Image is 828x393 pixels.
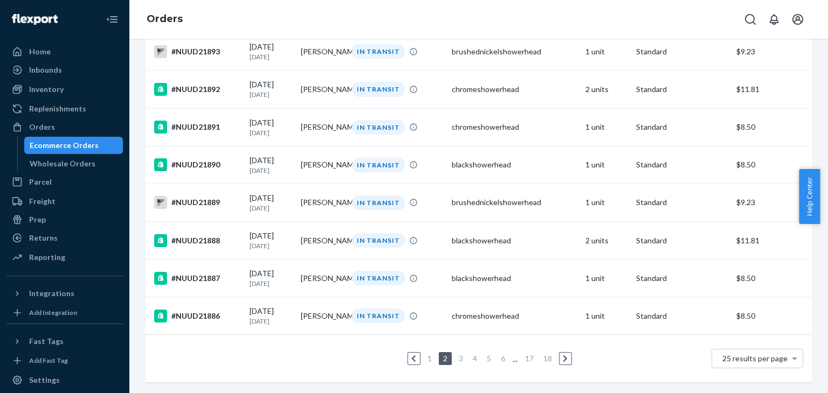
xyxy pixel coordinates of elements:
[6,285,123,302] button: Integrations
[352,158,405,172] div: IN TRANSIT
[154,83,241,96] div: #NUUD21892
[24,155,123,172] a: Wholesale Orders
[457,354,465,363] a: Page 3
[250,317,292,326] p: [DATE]
[250,241,292,250] p: [DATE]
[29,308,77,317] div: Add Integration
[147,13,183,25] a: Orders
[452,46,576,57] div: brushednickelshowerhead
[6,81,123,98] a: Inventory
[29,252,65,263] div: Reporting
[250,193,292,213] div: [DATE]
[722,354,788,363] span: 25 results per page
[250,52,292,61] p: [DATE]
[296,33,348,71] td: [PERSON_NAME]
[732,108,812,146] td: $8.50
[6,61,123,79] a: Inbounds
[29,103,86,114] div: Replenishments
[101,9,123,30] button: Close Navigation
[541,354,554,363] a: Page 18
[352,271,405,285] div: IN TRANSIT
[29,177,52,187] div: Parcel
[732,297,812,335] td: $8.50
[581,71,632,108] td: 2 units
[732,33,812,71] td: $9.23
[250,306,292,326] div: [DATE]
[452,159,576,170] div: blackshowerhead
[581,184,632,221] td: 1 unit
[154,234,241,247] div: #NUUD21888
[6,306,123,319] a: Add Integration
[6,249,123,266] a: Reporting
[732,146,812,184] td: $8.50
[29,336,64,347] div: Fast Tags
[441,354,450,363] a: Page 2 is your current page
[452,197,576,208] div: brushednickelshowerhead
[6,211,123,228] a: Prep
[24,137,123,154] a: Ecommerce Orders
[29,65,62,75] div: Inbounds
[250,166,292,175] p: [DATE]
[452,273,576,284] div: blackshowerhead
[636,311,727,321] p: Standard
[581,33,632,71] td: 1 unit
[636,235,727,246] p: Standard
[154,158,241,171] div: #NUUD21890
[352,44,405,59] div: IN TRANSIT
[29,84,64,95] div: Inventory
[250,279,292,288] p: [DATE]
[6,371,123,389] a: Settings
[512,352,518,365] li: ...
[138,4,191,35] ol: breadcrumbs
[581,259,632,297] td: 1 unit
[352,233,405,248] div: IN TRANSIT
[636,46,727,57] p: Standard
[740,9,761,30] button: Open Search Box
[452,311,576,321] div: chromeshowerhead
[799,169,820,224] button: Help Center
[523,354,536,363] a: Page 17
[250,41,292,61] div: [DATE]
[6,333,123,350] button: Fast Tags
[29,214,46,225] div: Prep
[732,71,812,108] td: $11.81
[296,71,348,108] td: [PERSON_NAME]
[452,122,576,132] div: chromeshowerhead
[250,268,292,288] div: [DATE]
[581,108,632,146] td: 1 unit
[6,354,123,367] a: Add Fast Tag
[154,45,241,58] div: #NUUD21893
[636,159,727,170] p: Standard
[352,195,405,210] div: IN TRANSIT
[6,193,123,210] a: Freight
[296,297,348,335] td: [PERSON_NAME]
[763,9,785,30] button: Open notifications
[452,84,576,95] div: chromeshowerhead
[499,354,507,363] a: Page 6
[250,90,292,99] p: [DATE]
[30,140,99,151] div: Ecommerce Orders
[452,235,576,246] div: blackshowerhead
[425,354,434,363] a: Page 1
[29,233,58,243] div: Returns
[154,272,241,285] div: #NUUD21887
[732,259,812,297] td: $8.50
[471,354,479,363] a: Page 4
[29,46,51,57] div: Home
[296,259,348,297] td: [PERSON_NAME]
[581,297,632,335] td: 1 unit
[352,120,405,135] div: IN TRANSIT
[250,155,292,175] div: [DATE]
[250,128,292,137] p: [DATE]
[352,308,405,323] div: IN TRANSIT
[30,158,95,169] div: Wholesale Orders
[352,82,405,96] div: IN TRANSIT
[787,9,809,30] button: Open account menu
[154,121,241,134] div: #NUUD21891
[636,273,727,284] p: Standard
[6,229,123,247] a: Returns
[29,356,68,365] div: Add Fast Tag
[29,375,60,385] div: Settings
[732,184,812,221] td: $9.23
